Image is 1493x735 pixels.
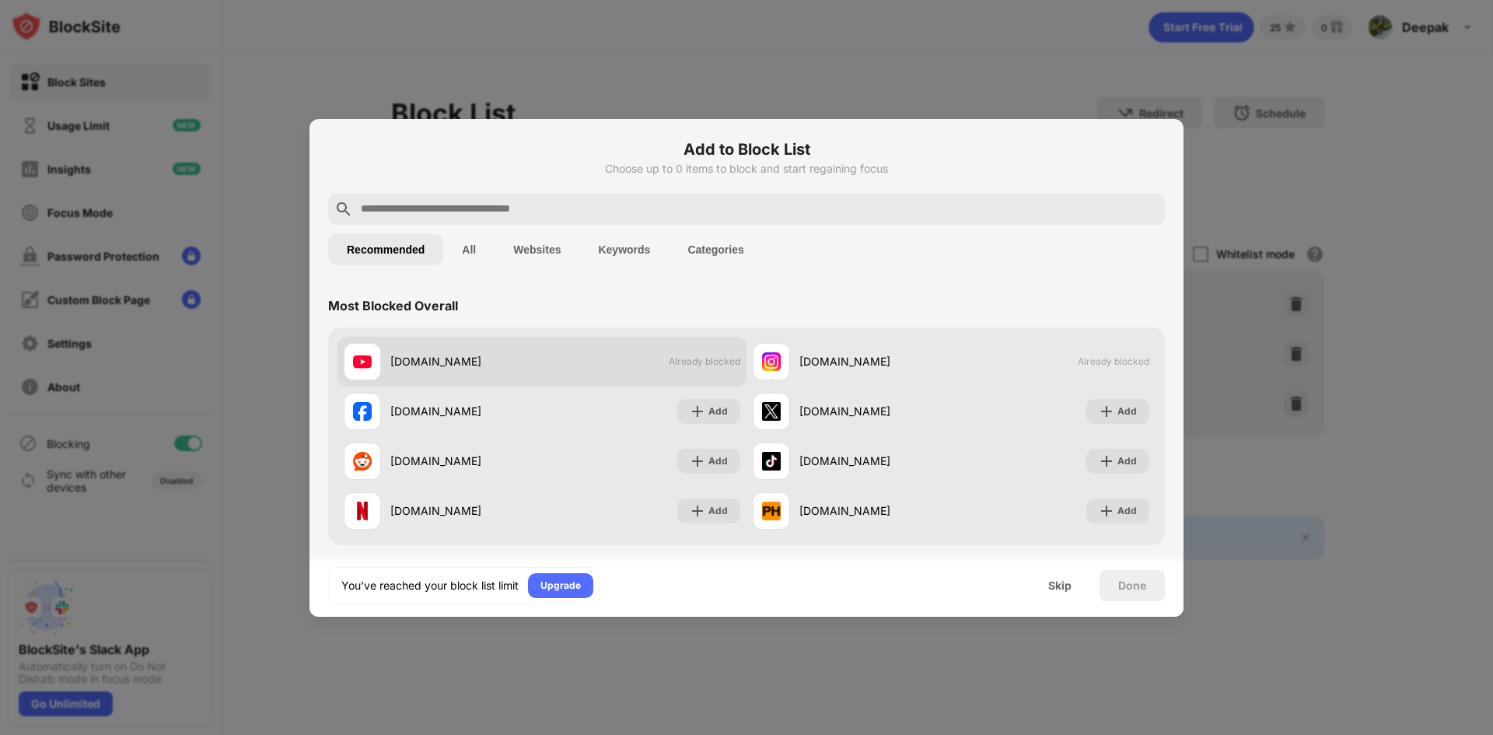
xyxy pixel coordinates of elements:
div: Add [708,404,728,419]
div: Add [708,503,728,519]
div: Most Blocked Overall [328,298,458,313]
div: Skip [1048,579,1072,592]
button: Keywords [579,234,669,265]
div: Done [1118,579,1146,592]
div: Choose up to 0 items to block and start regaining focus [328,163,1165,175]
div: Add [708,453,728,469]
div: You’ve reached your block list limit [341,578,519,593]
button: Categories [669,234,762,265]
div: [DOMAIN_NAME] [390,353,542,369]
button: All [443,234,495,265]
div: [DOMAIN_NAME] [799,453,951,469]
img: favicons [762,352,781,371]
img: favicons [762,502,781,520]
div: Add [1117,453,1137,469]
span: Already blocked [669,355,740,367]
img: search.svg [334,200,353,219]
img: favicons [762,452,781,471]
div: [DOMAIN_NAME] [390,403,542,419]
img: favicons [353,502,372,520]
button: Recommended [328,234,443,265]
span: Already blocked [1078,355,1149,367]
div: [DOMAIN_NAME] [390,502,542,519]
div: Upgrade [540,578,581,593]
div: [DOMAIN_NAME] [390,453,542,469]
img: favicons [762,402,781,421]
img: favicons [353,402,372,421]
img: favicons [353,352,372,371]
img: favicons [353,452,372,471]
div: Add [1117,404,1137,419]
h6: Add to Block List [328,138,1165,161]
div: [DOMAIN_NAME] [799,502,951,519]
button: Websites [495,234,579,265]
div: [DOMAIN_NAME] [799,353,951,369]
div: Add [1117,503,1137,519]
div: [DOMAIN_NAME] [799,403,951,419]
